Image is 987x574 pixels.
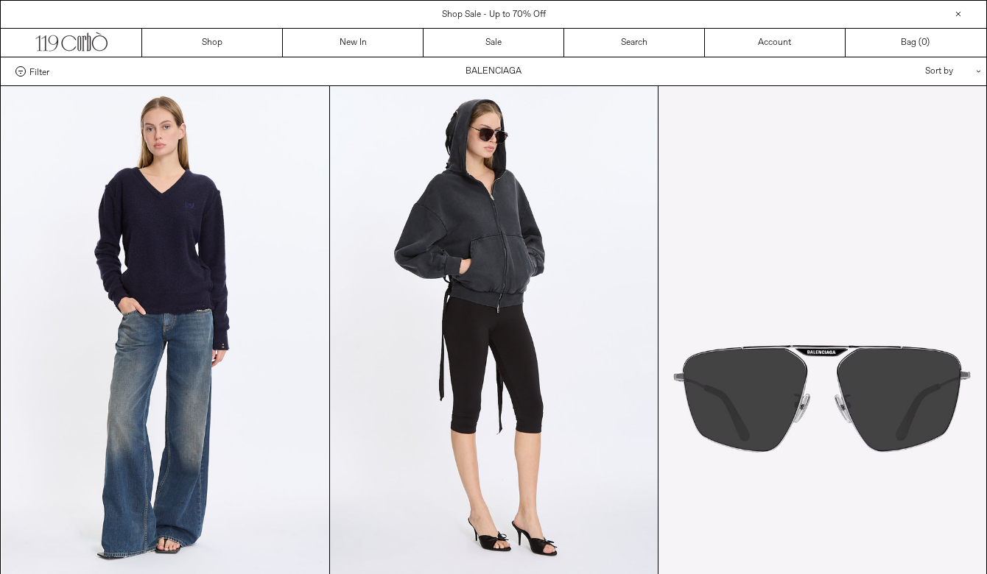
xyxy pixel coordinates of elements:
a: Account [705,29,846,57]
a: Bag () [846,29,986,57]
a: New In [283,29,424,57]
div: Sort by [839,57,972,85]
span: Filter [29,66,49,77]
a: Search [564,29,705,57]
a: Shop Sale - Up to 70% Off [442,9,546,21]
a: Sale [424,29,564,57]
span: ) [921,36,930,49]
span: 0 [921,37,927,49]
a: Shop [142,29,283,57]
